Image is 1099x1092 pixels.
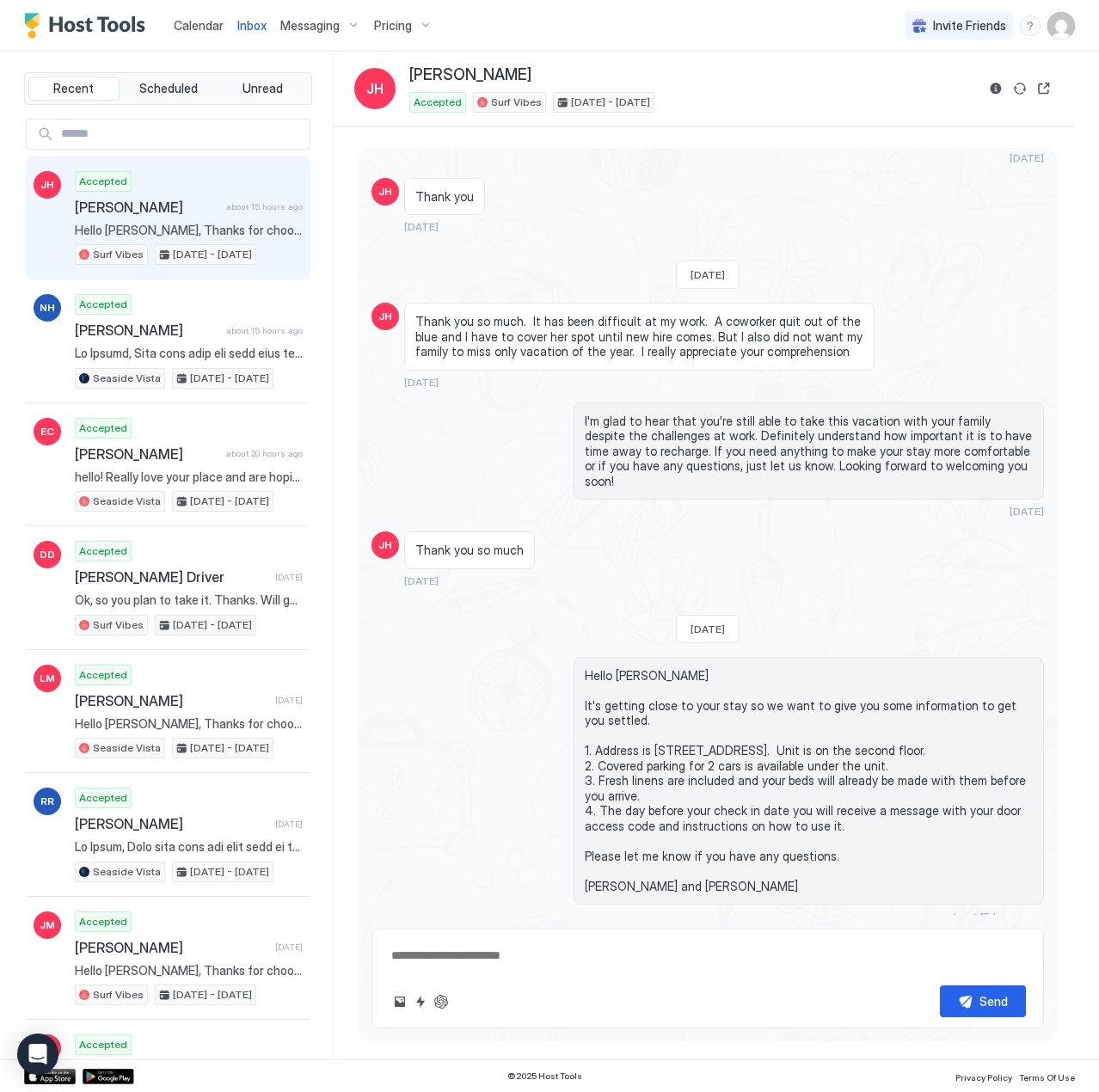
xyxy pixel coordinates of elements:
[75,322,219,339] span: [PERSON_NAME]
[75,223,303,238] span: Hello [PERSON_NAME], Thanks for choosing to stay at our place! We are sure you will love it. We w...
[123,77,214,101] button: Scheduled
[190,864,269,880] span: [DATE] - [DATE]
[173,617,252,633] span: [DATE] - [DATE]
[404,220,439,233] span: [DATE]
[585,668,1033,894] span: Hello [PERSON_NAME] It's getting close to your stay so we want to give you some information to ge...
[40,794,54,809] span: RR
[79,914,127,929] span: Accepted
[40,917,55,933] span: JM
[75,199,219,216] span: [PERSON_NAME]
[237,16,267,34] a: Inbox
[948,910,1044,923] span: about 15 hours ago
[1010,505,1044,518] span: [DATE]
[40,300,55,316] span: NH
[415,314,863,359] span: Thank you so much. It has been difficult at my work. A coworker quit out of the blue and I have t...
[237,18,267,33] span: Inbox
[378,537,392,553] span: JH
[75,815,268,832] span: [PERSON_NAME]
[24,72,312,105] div: tab-group
[226,325,303,336] span: about 15 hours ago
[24,13,153,39] a: Host Tools Logo
[93,494,161,509] span: Seaside Vista
[985,78,1006,99] button: Reservation information
[93,617,144,633] span: Surf Vibes
[979,992,1008,1010] div: Send
[75,716,303,732] span: Hello [PERSON_NAME], Thanks for choosing to stay at our place! We are sure you will love it. We w...
[28,77,120,101] button: Recent
[431,991,451,1012] button: ChatGPT Auto Reply
[226,201,303,212] span: about 15 hours ago
[955,1067,1012,1085] a: Privacy Policy
[691,268,725,281] span: [DATE]
[40,547,55,562] span: DD
[40,671,55,686] span: LM
[173,987,252,1003] span: [DATE] - [DATE]
[79,790,127,806] span: Accepted
[93,864,161,880] span: Seaside Vista
[691,623,725,635] span: [DATE]
[190,740,269,756] span: [DATE] - [DATE]
[75,939,268,956] span: [PERSON_NAME]
[414,95,462,110] span: Accepted
[378,309,392,324] span: JH
[507,1071,582,1082] span: © 2025 Host Tools
[24,1069,76,1084] a: App Store
[75,839,303,855] span: Lo Ipsum, Dolo sita cons adi elit sedd ei tem. In ut lab etdol ma aliq enima min veni Q nostru ex...
[1010,78,1030,99] button: Sync reservation
[139,81,198,96] span: Scheduled
[75,692,268,709] span: [PERSON_NAME]
[53,81,94,96] span: Recent
[226,448,303,459] span: about 20 hours ago
[491,95,542,110] span: Surf Vibes
[93,740,161,756] span: Seaside Vista
[410,991,431,1012] button: Quick reply
[75,469,303,485] span: hello! Really love your place and are hoping to book it- is there 2 parking spots available? we h...
[378,184,392,199] span: JH
[1019,1067,1075,1085] a: Terms Of Use
[940,985,1026,1017] button: Send
[174,18,224,33] span: Calendar
[40,424,54,439] span: EC
[79,667,127,683] span: Accepted
[1034,78,1054,99] button: Open reservation
[390,991,410,1012] button: Upload image
[173,247,252,262] span: [DATE] - [DATE]
[75,445,219,463] span: [PERSON_NAME]
[585,414,1033,489] span: I'm glad to hear that you're still able to take this vacation with your family despite the challe...
[83,1069,134,1084] a: Google Play Store
[404,376,439,389] span: [DATE]
[79,174,127,189] span: Accepted
[75,568,268,586] span: [PERSON_NAME] Driver
[75,346,303,361] span: Lo Ipsumd, Sita cons adip eli sedd eius te inc. Ut la etd magna al enim admin ven quis N exerci u...
[190,494,269,509] span: [DATE] - [DATE]
[93,987,144,1003] span: Surf Vibes
[93,247,144,262] span: Surf Vibes
[1020,15,1041,36] div: menu
[217,77,308,101] button: Unread
[571,95,650,110] span: [DATE] - [DATE]
[275,695,303,706] span: [DATE]
[79,420,127,436] span: Accepted
[17,1034,58,1075] div: Open Intercom Messenger
[1010,151,1044,164] span: [DATE]
[415,543,524,558] span: Thank you so much
[275,819,303,830] span: [DATE]
[933,18,1006,34] span: Invite Friends
[275,942,303,953] span: [DATE]
[54,120,310,149] input: Input Field
[366,78,384,99] span: JH
[1019,1072,1075,1083] span: Terms Of Use
[75,592,303,608] span: Ok, so you plan to take it. Thanks. Will get another one there ASAP.
[1047,12,1075,40] div: User profile
[280,18,340,34] span: Messaging
[415,189,474,205] span: Thank you
[243,81,283,96] span: Unread
[275,572,303,583] span: [DATE]
[75,963,303,979] span: Hello [PERSON_NAME], Thanks for choosing to stay at our place! We are sure you will love it. We w...
[190,371,269,386] span: [DATE] - [DATE]
[955,1072,1012,1083] span: Privacy Policy
[40,177,54,193] span: JH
